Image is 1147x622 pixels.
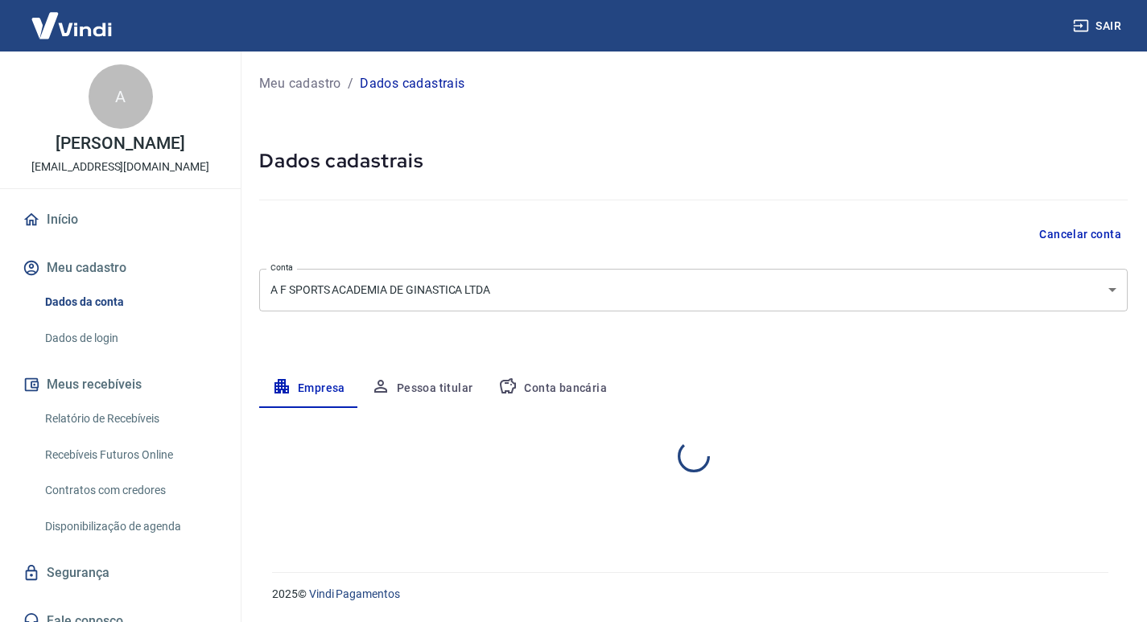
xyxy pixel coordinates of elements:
[259,148,1128,174] h5: Dados cadastrais
[348,74,353,93] p: /
[39,322,221,355] a: Dados de login
[259,269,1128,311] div: A F SPORTS ACADEMIA DE GINASTICA LTDA
[19,555,221,591] a: Segurança
[39,510,221,543] a: Disponibilização de agenda
[19,367,221,402] button: Meus recebíveis
[358,369,486,408] button: Pessoa titular
[309,587,400,600] a: Vindi Pagamentos
[39,439,221,472] a: Recebíveis Futuros Online
[56,135,184,152] p: [PERSON_NAME]
[360,74,464,93] p: Dados cadastrais
[259,369,358,408] button: Empresa
[39,286,221,319] a: Dados da conta
[19,250,221,286] button: Meu cadastro
[485,369,620,408] button: Conta bancária
[270,262,293,274] label: Conta
[272,586,1108,603] p: 2025 ©
[1033,220,1128,249] button: Cancelar conta
[19,202,221,237] a: Início
[259,74,341,93] a: Meu cadastro
[31,159,209,175] p: [EMAIL_ADDRESS][DOMAIN_NAME]
[39,402,221,435] a: Relatório de Recebíveis
[89,64,153,129] div: A
[19,1,124,50] img: Vindi
[39,474,221,507] a: Contratos com credores
[1070,11,1128,41] button: Sair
